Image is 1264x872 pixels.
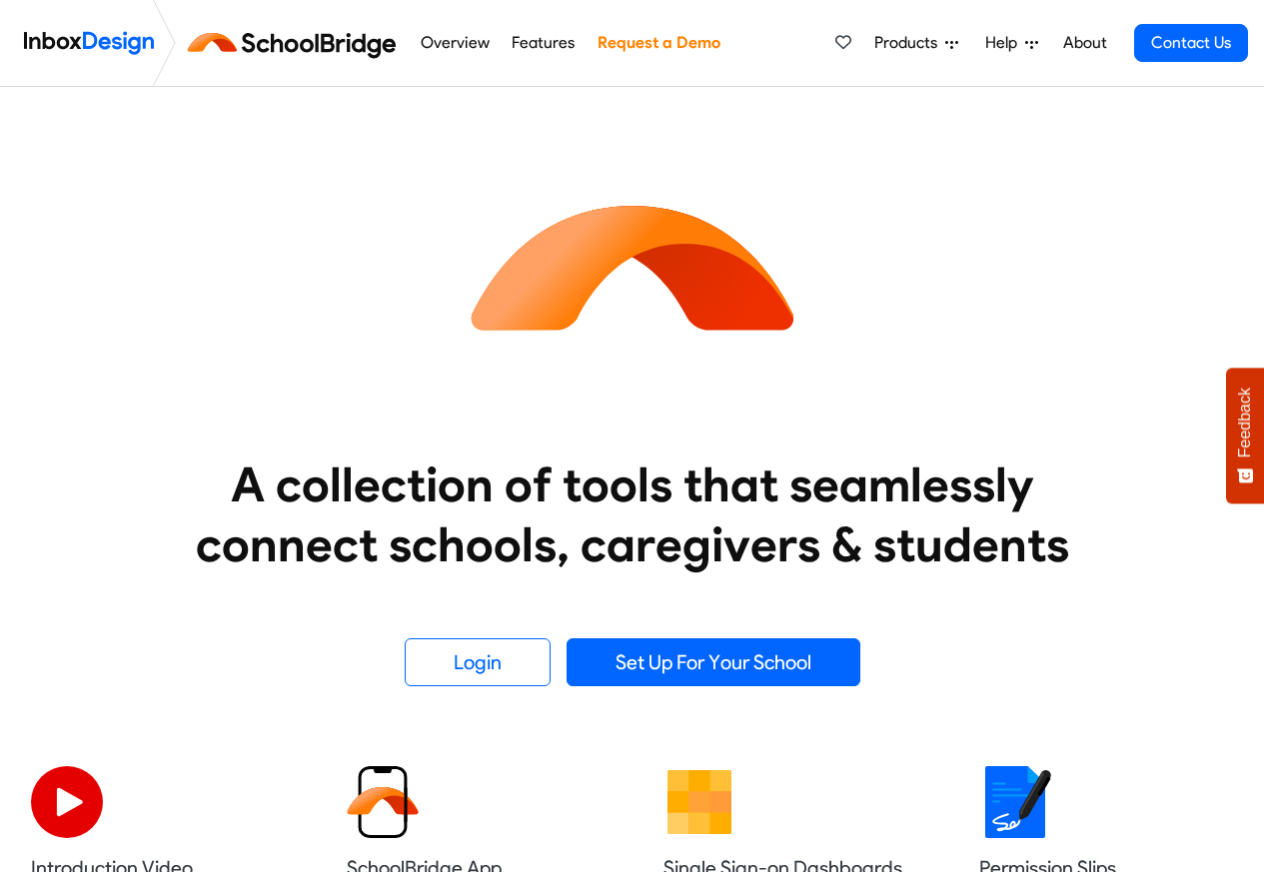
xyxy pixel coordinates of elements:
a: About [1057,23,1112,63]
a: Overview [415,23,495,63]
span: Feedback [1236,388,1254,457]
span: Products [874,31,945,55]
img: icon_schoolbridge.svg [453,87,812,446]
button: Feedback - Show survey [1226,368,1264,503]
a: Features [507,23,581,63]
img: 2022_07_11_icon_video_playback.svg [31,766,103,838]
span: Help [985,31,1025,55]
a: Request a Demo [592,23,725,63]
a: Login [405,638,551,686]
img: 2022_01_13_icon_sb_app.svg [347,766,419,838]
a: Products [866,23,966,63]
a: Help [977,23,1046,63]
img: 2022_01_18_icon_signature.svg [979,766,1051,838]
heading: A collection of tools that seamlessly connect schools, caregivers & students [158,454,1107,574]
img: 2022_01_13_icon_grid.svg [663,766,735,838]
a: Contact Us [1134,24,1248,62]
img: schoolbridge logo [184,19,409,67]
a: Set Up For Your School [567,638,860,686]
